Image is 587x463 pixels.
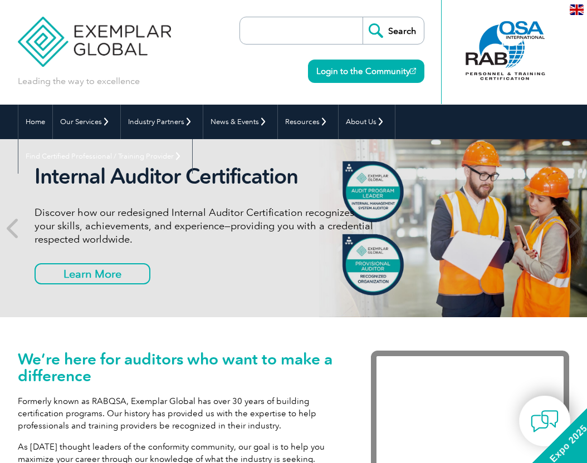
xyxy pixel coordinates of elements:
a: Industry Partners [121,105,203,139]
p: Discover how our redesigned Internal Auditor Certification recognizes your skills, achievements, ... [35,206,376,246]
h2: Internal Auditor Certification [35,164,376,189]
a: Home [18,105,52,139]
img: en [570,4,584,15]
a: Find Certified Professional / Training Provider [18,139,192,174]
a: Learn More [35,263,150,284]
a: Login to the Community [308,60,424,83]
a: Our Services [53,105,120,139]
img: contact-chat.png [531,407,559,435]
a: News & Events [203,105,277,139]
img: open_square.png [410,68,416,74]
p: Leading the way to excellence [18,75,140,87]
a: Resources [278,105,338,139]
h1: We’re here for auditors who want to make a difference [18,351,337,384]
p: Formerly known as RABQSA, Exemplar Global has over 30 years of building certification programs. O... [18,395,337,432]
a: About Us [339,105,395,139]
input: Search [363,17,424,44]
